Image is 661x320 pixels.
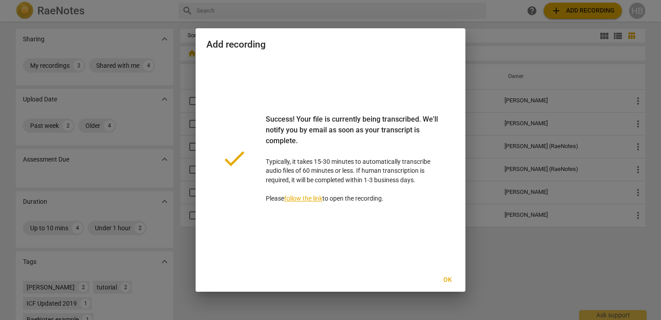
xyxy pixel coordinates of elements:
[266,114,440,157] div: Success! Your file is currently being transcribed. We'll notify you by email as soon as your tran...
[284,195,322,202] a: follow the link
[440,276,455,285] span: Ok
[221,145,248,172] span: done
[206,39,455,50] h2: Add recording
[433,272,462,288] button: Ok
[266,114,440,203] p: Typically, it takes 15-30 minutes to automatically transcribe audio files of 60 minutes or less. ...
